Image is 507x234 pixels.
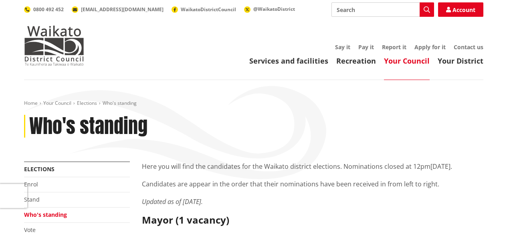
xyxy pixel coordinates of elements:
[253,6,295,12] span: @WaikatoDistrict
[331,2,434,17] input: Search input
[24,196,40,203] a: Stand
[103,100,137,106] span: Who's standing
[29,115,147,138] h1: Who's standing
[172,6,236,13] a: WaikatoDistrictCouncil
[142,162,483,171] p: Here you will find the candidates for the Waikato district elections. Nominations closed at 12pm[...
[24,26,84,66] img: Waikato District Council - Te Kaunihera aa Takiwaa o Waikato
[24,6,64,13] a: 0800 492 452
[72,6,164,13] a: [EMAIL_ADDRESS][DOMAIN_NAME]
[384,56,430,66] a: Your Council
[336,56,376,66] a: Recreation
[142,213,229,226] strong: Mayor (1 vacancy)
[382,43,406,51] a: Report it
[24,100,483,107] nav: breadcrumb
[24,180,38,188] a: Enrol
[438,56,483,66] a: Your District
[335,43,350,51] a: Say it
[24,211,67,218] a: Who's standing
[24,100,38,106] a: Home
[77,100,97,106] a: Elections
[33,6,64,13] span: 0800 492 452
[43,100,71,106] a: Your Council
[438,2,483,17] a: Account
[414,43,446,51] a: Apply for it
[81,6,164,13] span: [EMAIL_ADDRESS][DOMAIN_NAME]
[24,165,55,173] a: Elections
[244,6,295,12] a: @WaikatoDistrict
[142,179,483,189] p: Candidates are appear in the order that their nominations have been received in from left to right.
[358,43,374,51] a: Pay it
[249,56,328,66] a: Services and facilities
[454,43,483,51] a: Contact us
[24,226,36,234] a: Vote
[181,6,236,13] span: WaikatoDistrictCouncil
[142,197,203,206] em: Updated as of [DATE].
